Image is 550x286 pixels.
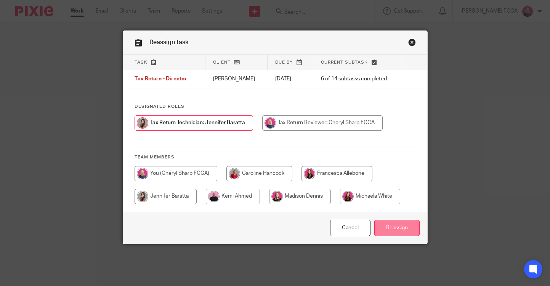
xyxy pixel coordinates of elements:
span: Task [135,60,148,64]
a: Close this dialog window [408,38,416,49]
span: Due by [275,60,293,64]
span: Client [213,60,231,64]
span: Tax Return - Director [135,77,187,82]
h4: Designated Roles [135,104,416,110]
p: [DATE] [275,75,306,83]
span: Reassign task [149,39,189,45]
a: Close this dialog window [330,220,370,236]
h4: Team members [135,154,416,160]
input: Reassign [374,220,420,236]
td: 6 of 14 subtasks completed [313,70,402,88]
p: [PERSON_NAME] [213,75,260,83]
span: Current subtask [321,60,368,64]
